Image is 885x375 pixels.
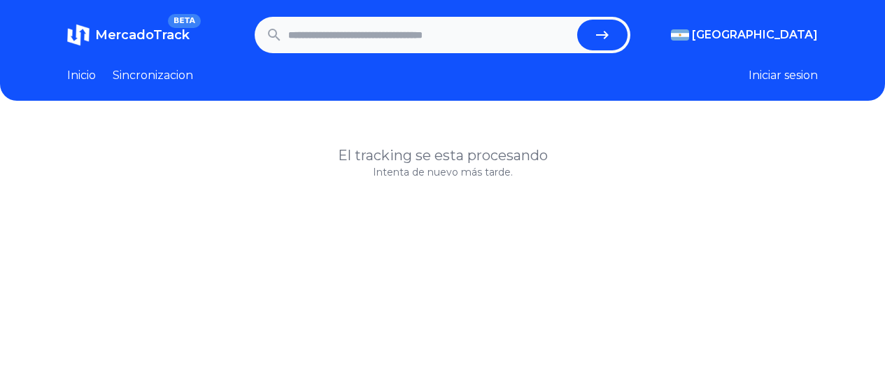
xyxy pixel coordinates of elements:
[168,14,201,28] span: BETA
[671,29,689,41] img: Argentina
[67,24,90,46] img: MercadoTrack
[671,27,818,43] button: [GEOGRAPHIC_DATA]
[692,27,818,43] span: [GEOGRAPHIC_DATA]
[113,67,193,84] a: Sincronizacion
[67,24,190,46] a: MercadoTrackBETA
[67,67,96,84] a: Inicio
[95,27,190,43] span: MercadoTrack
[749,67,818,84] button: Iniciar sesion
[67,146,818,165] h1: El tracking se esta procesando
[67,165,818,179] p: Intenta de nuevo más tarde.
